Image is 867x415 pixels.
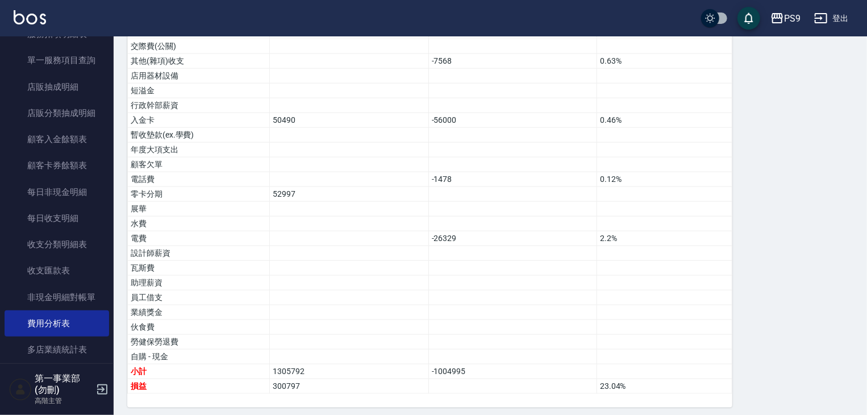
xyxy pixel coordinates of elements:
[128,187,270,202] td: 零卡分期
[128,364,270,379] td: 小計
[128,84,270,98] td: 短溢金
[35,396,93,406] p: 高階主管
[128,157,270,172] td: 顧客欠單
[128,69,270,84] td: 店用器材設備
[9,378,32,401] img: Person
[14,10,46,24] img: Logo
[428,172,597,187] td: -1478
[5,126,109,152] a: 顧客入金餘額表
[810,8,853,29] button: 登出
[270,187,429,202] td: 52997
[128,39,270,54] td: 交際費(公關)
[270,364,429,379] td: 1305792
[128,320,270,335] td: 伙食費
[128,54,270,69] td: 其他(雜項)收支
[5,337,109,363] a: 多店業績統計表
[5,100,109,126] a: 店販分類抽成明細
[597,172,732,187] td: 0.12%
[128,276,270,290] td: 助理薪資
[5,205,109,231] a: 每日收支明細
[128,113,270,128] td: 入金卡
[428,231,597,246] td: -26329
[35,373,93,396] h5: 第一事業部 (勿刪)
[128,379,270,394] td: 損益
[128,172,270,187] td: 電話費
[128,202,270,217] td: 展華
[270,379,429,394] td: 300797
[428,113,597,128] td: -56000
[5,363,109,389] a: 多店店販銷售排行
[597,231,732,246] td: 2.2%
[5,152,109,179] a: 顧客卡券餘額表
[597,113,732,128] td: 0.46%
[5,74,109,100] a: 店販抽成明細
[597,54,732,69] td: 0.63%
[5,258,109,284] a: 收支匯款表
[128,290,270,305] td: 員工借支
[128,143,270,157] td: 年度大項支出
[5,179,109,205] a: 每日非現金明細
[128,128,270,143] td: 暫收墊款(ex.學費)
[428,54,597,69] td: -7568
[128,98,270,113] td: 行政幹部薪資
[128,350,270,364] td: 自購 - 現金
[128,217,270,231] td: 水費
[766,7,805,30] button: PS9
[737,7,760,30] button: save
[270,113,429,128] td: 50490
[5,231,109,258] a: 收支分類明細表
[5,284,109,310] a: 非現金明細對帳單
[5,47,109,73] a: 單一服務項目查詢
[597,379,732,394] td: 23.04 %
[128,246,270,261] td: 設計師薪資
[5,310,109,337] a: 費用分析表
[128,305,270,320] td: 業績獎金
[128,231,270,246] td: 電費
[128,261,270,276] td: 瓦斯費
[784,11,801,26] div: PS9
[128,335,270,350] td: 勞健保勞退費
[428,364,597,379] td: -1004995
